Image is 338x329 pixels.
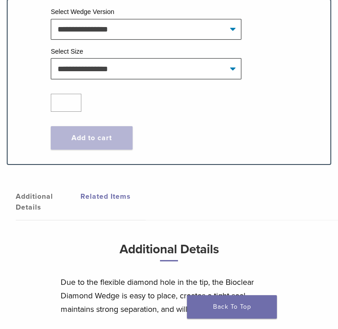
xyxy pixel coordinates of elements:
label: Select Size [51,48,83,55]
a: Additional Details [16,184,80,220]
button: Add to cart [51,126,133,150]
label: Select Wedge Version [51,8,114,15]
h3: Additional Details [7,238,331,269]
p: Due to the flexible diamond hole in the tip, the Bioclear Diamond Wedge is easy to place, creates... [61,275,277,316]
a: Back To Top [187,295,277,319]
a: Related Items [80,184,145,209]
